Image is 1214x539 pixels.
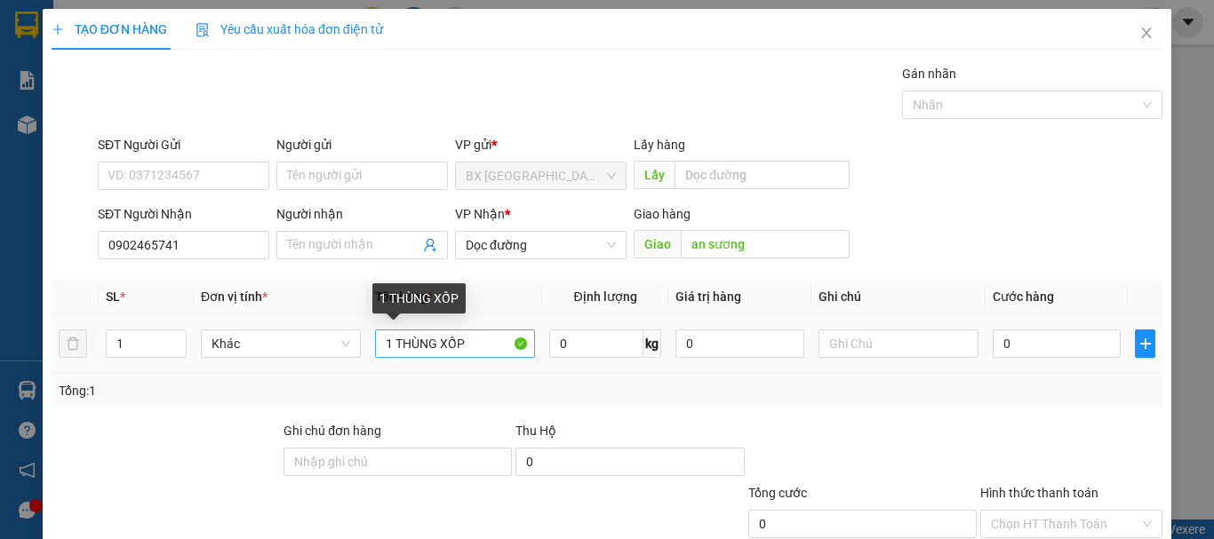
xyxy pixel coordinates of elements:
[515,424,556,438] span: Thu Hộ
[634,230,681,258] span: Giao
[196,23,210,37] img: icon
[748,486,807,500] span: Tổng cước
[980,486,1098,500] label: Hình thức thanh toán
[1135,329,1155,358] button: plus
[276,135,448,155] div: Người gửi
[455,135,627,155] div: VP gửi
[284,448,512,476] input: Ghi chú đơn hàng
[1139,26,1154,40] span: close
[276,204,448,224] div: Người nhận
[201,289,268,304] span: Đơn vị tính
[811,280,986,314] th: Ghi chú
[466,162,616,189] span: BX Quảng Ngãi
[284,424,381,438] label: Ghi chú đơn hàng
[59,381,470,400] div: Tổng: 1
[466,232,616,258] span: Dọc đường
[59,329,87,358] button: delete
[643,329,661,358] span: kg
[98,204,269,224] div: SĐT Người Nhận
[1136,337,1154,351] span: plus
[196,22,383,36] span: Yêu cầu xuất hóa đơn điện tử
[455,207,505,221] span: VP Nhận
[106,289,120,304] span: SL
[634,161,675,189] span: Lấy
[993,289,1054,304] span: Cước hàng
[675,329,803,358] input: 0
[634,138,685,152] span: Lấy hàng
[52,22,167,36] span: TẠO ĐƠN HÀNG
[902,67,956,81] label: Gán nhãn
[372,283,466,313] div: 1 THÙNG XỐP
[573,289,636,304] span: Định lượng
[423,238,437,252] span: user-add
[98,135,269,155] div: SĐT Người Gửi
[819,329,978,358] input: Ghi Chú
[634,207,691,221] span: Giao hàng
[52,23,64,36] span: plus
[675,161,850,189] input: Dọc đường
[375,329,535,358] input: VD: Bàn, Ghế
[675,289,741,304] span: Giá trị hàng
[212,330,350,357] span: Khác
[681,230,850,258] input: Dọc đường
[1122,9,1171,59] button: Close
